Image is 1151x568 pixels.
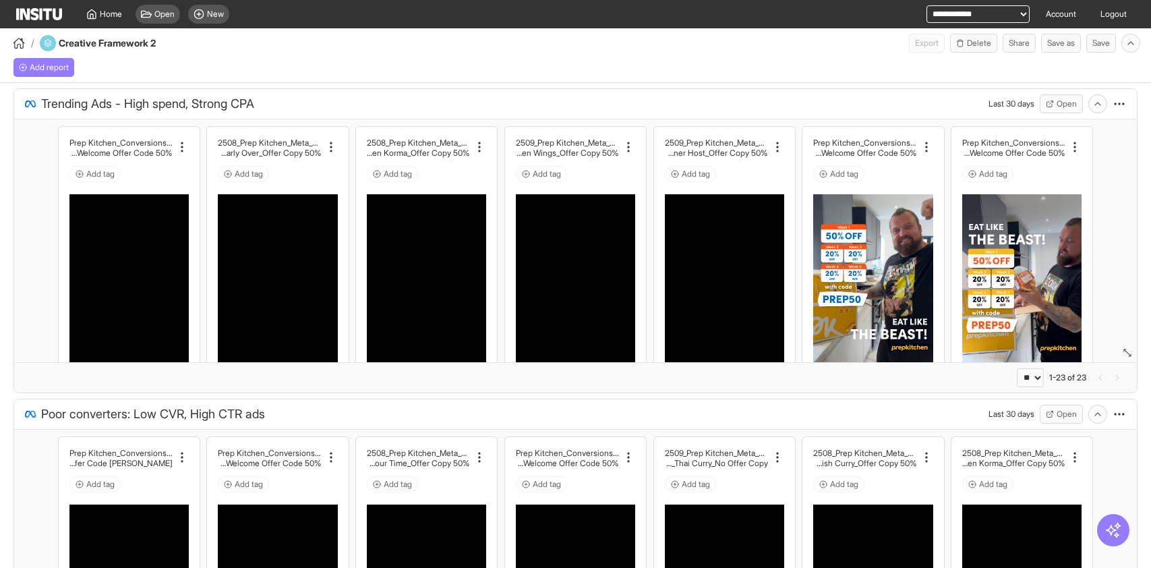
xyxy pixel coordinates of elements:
h2: g_Video_New Meals_None_Chicken Korma_Offer Copy 50% [367,148,470,158]
button: Save [1086,34,1116,53]
span: Add tag [979,479,1007,490]
span: Add tag [86,479,115,490]
div: 2509_Prep Kitchen_Meta_Conversions_Advantage Shopping Ambassadors_Video_Partnership Ads_Armz_Dinn... [665,138,768,158]
button: Save as [1041,34,1081,53]
button: Add tag [962,166,1013,182]
h2: ing_Video_UGC_Alistair_Saving Your Time_Offer Copy 50% [367,458,470,468]
button: Add report [13,58,74,77]
span: Poor converters: Low CVR, High CTR ads [41,405,265,424]
button: Add tag [516,166,567,182]
button: Delete [950,34,997,53]
span: Add tag [384,169,412,179]
div: Prep Kitchen_Conversions_Advantage Shopping_Static Eddie Hall 2 July 25_Brand Copy _Welcome Offer... [962,138,1065,158]
h2: 2509_Prep Kitchen_Meta_Conversions_Advantage Shopping Ambass [665,138,768,148]
h2: ting_Video_New Meals_None_Chicken Korma_Offer Copy 50% [962,458,1065,468]
div: 2508_Prep Kitchen_Meta_Conversions_Web Visitor Retargeting_Video_UGC_Alistair_Saving Your Time_Of... [367,448,470,468]
h4: Creative Framework 2 [59,36,192,50]
div: 2508_Prep Kitchen_Meta_Conversions_Advantage Shopping Ambassadors_Video_Partnership Ads_SLP_Holid... [218,138,321,158]
h2: 2508_Prep Kitchen_Meta_Conversions_Advantage Shopping Ambassador [218,138,321,148]
div: Prep Kitchen_Conversions_AdvantageShopping_Ash Watson Trick Shot_Brand Copy_Welcome Offer Code [69,448,173,468]
button: Add tag [665,166,716,182]
h2: Poor_Offer Copy_Welcome Offer Code 50% [516,458,619,468]
button: Open [1040,405,1083,424]
h2: 2508_Prep Kitchen_Meta_Conversions_Advantage Shopping_V [813,448,916,458]
div: Prep Kitchen_Conversions_Gym Goers_Time Poor_Offer Copy_Welcome Offer Code 50% [516,448,619,468]
div: Creative Framework 2 [40,35,192,51]
h2: ideo 2_Offer Copy_Welcome Offer Code 50% [69,148,173,158]
h2: Prep Kitchen_Conversions_Lifting_Eddie V [69,138,173,148]
div: 2509_Prep Kitchen_Meta_Conversions_Web Visitor Retargeting_Video_Ambassador_EH_Chicken Wings_Offe... [516,138,619,158]
button: Add tag [665,476,716,492]
span: Add tag [830,479,858,490]
h2: e Poor_Offer Copy_Welcome Offer Code 50% [218,458,321,468]
div: Last 30 days [988,98,1034,109]
div: Prep Kitchen_Conversions_Advantage Shopping_Static Eddie Hall 1 July 25_Brand Copy _Welcome Offer... [813,138,916,158]
button: / [11,35,34,51]
h2: adors_Video_Partnership Ads_Armz_Dinner Host_Offer Copy 50% [665,148,768,158]
h2: ting_Video_Ambassador_EH_Chicken Wings_Offer Copy 50% [516,148,619,158]
button: Add tag [69,166,121,182]
h2: 2508_Prep Kitchen_Meta_Conversions_Advantage Shoppin [367,138,470,148]
h2: ing_Video_New Meals_None_Thai Curry_No Offer Copy [665,458,768,468]
button: Export [909,34,945,53]
span: Add tag [979,169,1007,179]
div: Prep Kitchen_Conversions_Women 30-60_Time Poor_Offer Copy_Welcome Offer Code 50% [218,448,321,468]
h2: Prep Kitchen_Conversions_Women 30-60_Tim [218,448,321,458]
h2: Prep Kitchen_Conversions_Advantage Shopping_Static Ed [962,138,1065,148]
span: Add tag [533,479,561,490]
h2: Prep Kitchen_Conversions_AdvantageShopping_Ash [69,448,173,458]
h2: Prep Kitchen_Conversions_Gym Goers_Time [516,448,619,458]
button: Add tag [367,476,418,492]
div: Last 30 days [988,409,1034,420]
button: Add tag [962,476,1013,492]
img: Logo [16,8,62,20]
h2: ideo_New Meals_None_Carribean Fish Curry_Offer Copy 50% [813,458,916,468]
h2: 2508_Prep Kitchen_Meta_Conversions_Web Visitor Retarge [962,448,1065,458]
button: Add tag [367,166,418,182]
h2: die Hall [DATE]_Brand Copy _Welcome Offer Code 50% [962,148,1065,158]
div: 2509_Prep Kitchen_Meta_Conversions_Advantage Shopping_Video_New Meals_None_Thai Curry_No Offer Copy [665,448,768,468]
div: Prep Kitchen_Conversions_Lifting_Eddie Video 2_Offer Copy_Welcome Offer Code 50% [69,138,173,158]
span: Home [100,9,122,20]
span: New [207,9,224,20]
div: 2508_Prep Kitchen_Meta_Conversions_Advantage Shopping_Video_New Meals_None_Chicken Korma_Offer Co... [367,138,470,158]
h2: 2508_Prep Kitchen_Meta_Conversions_Web Visitor Retarget [367,448,470,458]
div: 2508_Prep Kitchen_Meta_Conversions_Web Visitor Retargeting_Video_New Meals_None_Chicken Korma_Off... [962,448,1065,468]
span: Add tag [533,169,561,179]
h2: [PERSON_NAME] Trick Shot_Brand Copy_Welcome Offer Code [69,458,173,468]
span: Add tag [384,479,412,490]
span: Add tag [830,169,858,179]
div: Add a report to get started [13,58,74,77]
span: Add tag [86,169,115,179]
div: 2508_Prep Kitchen_Meta_Conversions_Advantage Shopping_Video_New Meals_None_Carribean Fish Curry_O... [813,448,916,468]
span: Add tag [682,479,710,490]
button: Add tag [69,476,121,492]
h2: 2509_Prep Kitchen_Meta_Conversions_Advantage Shopp [665,448,768,458]
h2: s_Video_Partnership Ads_SLP_Holidays Nearly Over_Offer Copy 50% [218,148,321,158]
button: Add tag [813,166,864,182]
button: Share [1003,34,1036,53]
h2: die Hall [DATE]_Brand Copy _Welcome Offer Code 50% [813,148,916,158]
span: Add tag [235,169,263,179]
div: 1-23 of 23 [1049,372,1086,383]
button: Add tag [218,476,269,492]
span: Add report [30,62,69,73]
span: / [31,36,34,50]
span: Can currently only export from Insights reports. [909,34,945,53]
button: Add tag [813,476,864,492]
button: Open [1040,94,1083,113]
button: Add tag [516,476,567,492]
button: Add tag [218,166,269,182]
h2: Prep Kitchen_Conversions_Advantage Shopping_Static Ed [813,138,916,148]
h2: 2509_Prep Kitchen_Meta_Conversions_Web Visitor Retarge [516,138,619,148]
span: Open [154,9,175,20]
span: Add tag [235,479,263,490]
span: Add tag [682,169,710,179]
span: Trending Ads - High spend, Strong CPA [41,94,254,113]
